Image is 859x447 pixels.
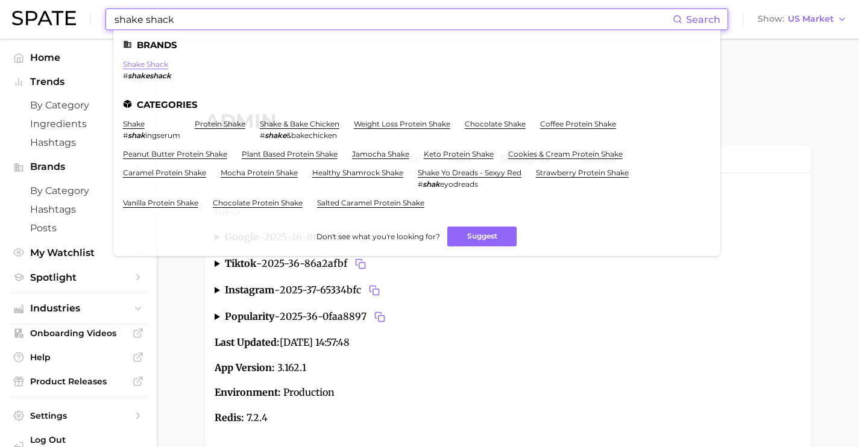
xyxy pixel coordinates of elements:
[215,335,801,351] p: [DATE] 14:57:48
[123,71,128,80] span: #
[215,255,801,272] summary: tiktok-2025-36-86a2afbfCopy 2025-36-86a2afbf to clipboard
[215,410,801,426] p: 7.2.4
[262,255,369,272] span: 2025-36-86a2afbf
[30,137,127,148] span: Hashtags
[536,168,629,177] a: strawberry protein shake
[10,96,147,114] a: by Category
[128,131,145,140] em: shak
[465,119,526,128] a: chocolate shake
[274,310,280,322] span: -
[440,180,478,189] span: eyodreads
[215,386,281,398] strong: Environment:
[10,200,147,219] a: Hashtags
[260,119,339,128] a: shake & bake chicken
[30,303,127,314] span: Industries
[128,71,171,80] em: shakeshack
[280,282,383,299] span: 2025-37-65334bfc
[10,243,147,262] a: My Watchlist
[10,73,147,91] button: Trends
[30,185,127,196] span: by Category
[256,257,262,269] span: -
[540,119,616,128] a: coffee protein shake
[10,324,147,342] a: Onboarding Videos
[123,99,711,110] li: Categories
[265,131,286,140] em: shake
[508,149,623,158] a: cookies & cream protein shake
[145,131,180,140] span: ingserum
[123,168,206,177] a: caramel protein shake
[317,198,424,207] a: salted caramel protein shake
[30,272,127,283] span: Spotlight
[10,219,147,237] a: Posts
[123,40,711,50] li: Brands
[123,149,227,158] a: peanut butter protein shake
[30,434,137,445] span: Log Out
[30,161,127,172] span: Brands
[352,255,369,272] button: Copy 2025-36-86a2afbf to clipboard
[10,133,147,152] a: Hashtags
[30,376,127,387] span: Product Releases
[30,410,127,421] span: Settings
[280,308,388,325] span: 2025-36-0faa8897
[30,328,127,339] span: Onboarding Videos
[225,310,274,322] strong: popularity
[352,149,409,158] a: jamocha shake
[30,77,127,87] span: Trends
[10,348,147,366] a: Help
[758,16,784,22] span: Show
[225,284,274,296] strong: instagram
[10,158,147,176] button: Brands
[354,119,450,128] a: weight loss protein shake
[221,168,298,177] a: mocha protein shake
[418,168,521,177] a: shake yo dreads - sexyy red
[788,16,834,22] span: US Market
[418,180,423,189] span: #
[113,9,673,30] input: Search here for a brand, industry, or ingredient
[755,11,850,27] button: ShowUS Market
[30,222,127,234] span: Posts
[447,227,517,246] button: Suggest
[215,411,244,424] strong: Redis:
[312,168,403,177] a: healthy shamrock shake
[213,198,303,207] a: chocolate protein shake
[260,131,265,140] span: #
[30,204,127,215] span: Hashtags
[10,181,147,200] a: by Category
[423,180,440,189] em: shak
[10,407,147,425] a: Settings
[10,268,147,287] a: Spotlight
[215,385,801,401] p: Production
[371,308,388,325] button: Copy 2025-36-0faa8897 to clipboard
[195,119,245,128] a: protein shake
[424,149,494,158] a: keto protein shake
[366,282,383,299] button: Copy 2025-37-65334bfc to clipboard
[225,257,256,269] strong: tiktok
[215,308,801,325] summary: popularity-2025-36-0faa8897Copy 2025-36-0faa8897 to clipboard
[215,336,280,348] strong: Last Updated:
[123,198,198,207] a: vanilla protein shake
[30,247,127,258] span: My Watchlist
[123,60,168,69] a: shake shack
[215,361,275,374] strong: App Version:
[123,119,145,128] a: shake
[686,14,720,25] span: Search
[274,284,280,296] span: -
[123,131,128,140] span: #
[12,11,76,25] img: SPATE
[30,99,127,111] span: by Category
[286,131,337,140] span: &bakechicken
[30,52,127,63] span: Home
[10,372,147,390] a: Product Releases
[10,48,147,67] a: Home
[30,352,127,363] span: Help
[10,114,147,133] a: Ingredients
[30,118,127,130] span: Ingredients
[316,232,440,241] span: Don't see what you're looking for?
[242,149,338,158] a: plant based protein shake
[10,299,147,317] button: Industries
[215,360,801,376] p: 3.162.1
[215,282,801,299] summary: instagram-2025-37-65334bfcCopy 2025-37-65334bfc to clipboard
